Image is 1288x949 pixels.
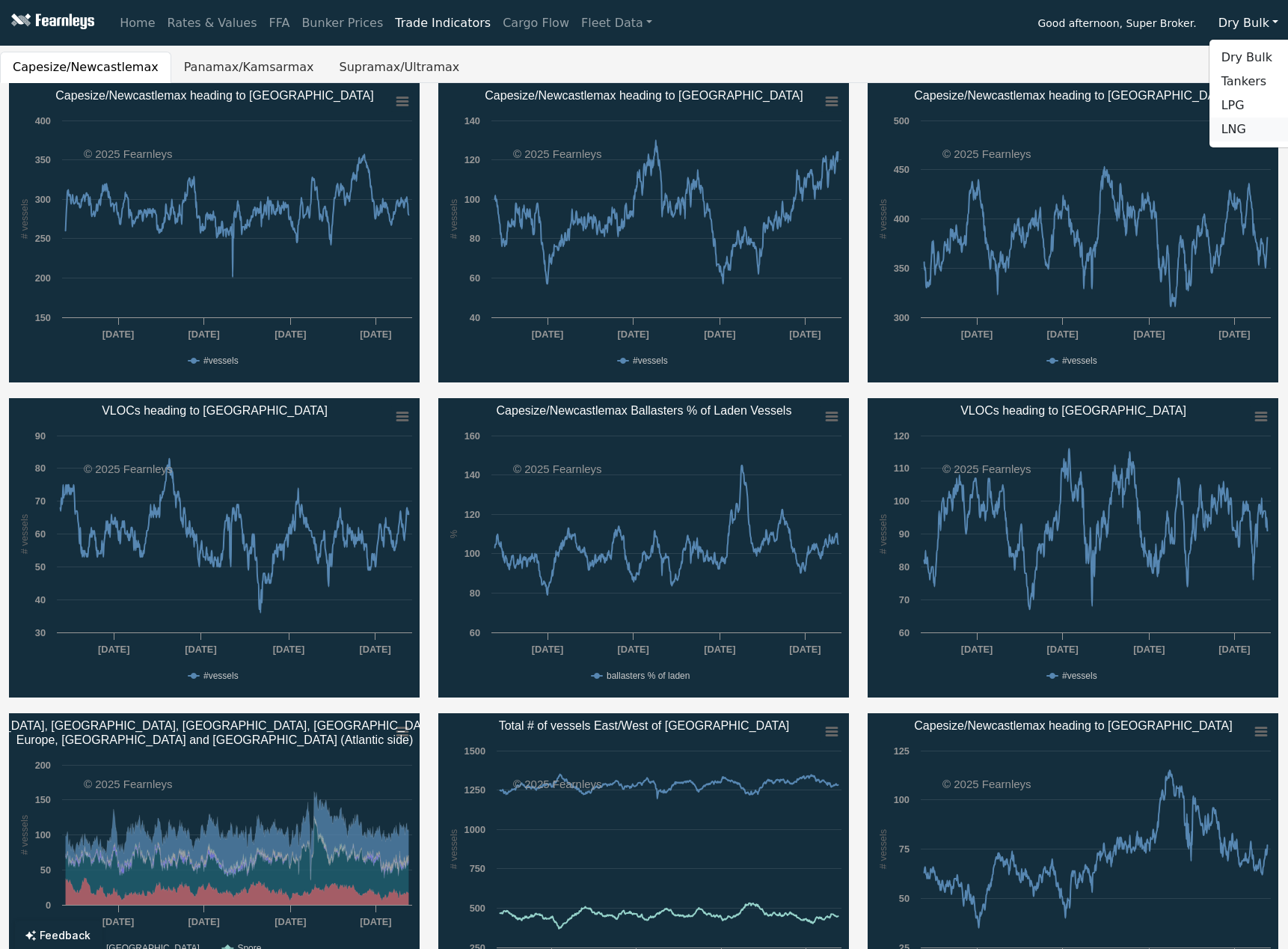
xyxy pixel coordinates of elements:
text: © 2025 Fearnleys [513,147,602,160]
text: 80 [899,561,910,573]
text: 40 [35,594,46,605]
text: [DATE] [704,644,735,655]
text: 350 [894,263,910,274]
text: 100 [464,194,480,205]
text: [DATE] [961,329,993,340]
text: # vessels [448,829,459,869]
text: 80 [470,233,480,244]
text: [DATE] [275,916,306,927]
text: 1500 [464,745,485,757]
text: © 2025 Fearnleys [513,463,602,475]
text: 30 [35,627,46,638]
text: Total # of vessels East/West of [GEOGRAPHIC_DATA] [499,719,790,733]
text: [DATE] [961,644,993,655]
svg: Capesize/Newcastlemax Ballasters % of Laden Vessels [438,398,849,698]
text: [DATE] [273,644,304,655]
text: 350 [35,154,51,165]
text: [DATE] [617,329,648,340]
text: 60 [35,528,46,540]
text: 750 [470,863,485,874]
a: Cargo Flow [497,8,575,38]
a: Home [114,8,161,38]
button: Supramax/Ultramax [326,52,472,83]
text: 120 [894,430,910,442]
text: VLOCs heading to [GEOGRAPHIC_DATA] [102,404,328,418]
text: [DATE] [359,644,390,655]
text: 500 [894,115,910,126]
text: [DATE] [102,916,134,927]
text: 250 [35,233,51,244]
text: 150 [35,312,51,323]
text: 75 [899,843,910,855]
text: Capesize/Newcastlemax Ballasters % of Laden Vessels [497,404,792,417]
text: 450 [894,164,910,175]
text: [DATE] [275,329,306,340]
text: [DATE] [704,329,735,340]
button: Dry Bulk [1209,9,1288,37]
text: # vessels [19,199,30,239]
text: Capesize/Newcastlemax heading to [GEOGRAPHIC_DATA] [914,89,1232,103]
svg: Capesize/Newcastlemax heading to Australia [9,83,420,382]
text: Capesize/Newcastlemax heading to [GEOGRAPHIC_DATA] [55,89,373,103]
text: # vessels [877,514,889,554]
svg: Capesize/Newcastlemax heading to Brazil [438,83,849,382]
text: Capesize/Newcastlemax heading to [GEOGRAPHIC_DATA] [914,719,1232,733]
img: Fearnleys Logo [7,13,94,32]
a: Bunker Prices [295,8,389,38]
text: [DATE] [360,329,391,340]
text: [DATE] [1218,644,1250,655]
text: 0 [46,900,51,911]
text: 1000 [464,824,485,835]
text: 140 [464,469,480,480]
text: 140 [464,115,480,126]
text: 400 [35,115,51,126]
span: Good afternoon, Super Broker. [1037,12,1196,37]
text: [DATE] [617,644,648,655]
text: 50 [35,561,46,573]
text: [DATE] [188,329,219,340]
text: 60 [470,272,480,284]
text: 100 [894,794,910,805]
text: 160 [464,430,480,442]
text: 150 [35,794,51,805]
text: #vessels [203,356,239,366]
text: #vessels [203,671,239,681]
text: # vessels [448,199,459,239]
text: 70 [899,594,910,605]
text: VLOCs heading to [GEOGRAPHIC_DATA] [960,404,1186,418]
text: 80 [35,463,46,474]
text: © 2025 Fearnleys [84,147,173,160]
text: 200 [35,760,51,771]
svg: VLOCs heading to China [868,398,1278,698]
text: # vessels [19,815,30,855]
text: [DATE] [188,916,219,927]
text: © 2025 Fearnleys [513,778,602,790]
text: 80 [470,588,480,599]
text: #vessels [1062,671,1097,681]
text: 400 [894,213,910,225]
text: [DATE] [102,329,134,340]
text: 100 [464,548,480,559]
text: [DATE] [532,644,563,655]
a: FFA [263,8,296,38]
text: © 2025 Fearnleys [84,463,173,475]
text: [DATE] [789,644,821,655]
text: [DATE] [1133,329,1165,340]
text: [DATE] [185,644,216,655]
text: [DATE] [1218,329,1250,340]
text: 50 [40,864,51,876]
text: 120 [464,154,480,165]
a: Trade Indicators [389,8,497,38]
text: #vessels [1062,356,1097,366]
text: 40 [470,312,480,323]
text: [DATE] [789,329,821,340]
text: 60 [899,627,910,638]
text: [DATE] [1046,644,1078,655]
text: ballasters % of laden [607,671,690,681]
text: © 2025 Fearnleys [942,463,1031,475]
text: 60 [470,627,480,638]
text: % [448,530,459,538]
text: 120 [464,509,480,520]
text: # vessels [877,829,889,869]
a: Fleet Data [575,8,658,38]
